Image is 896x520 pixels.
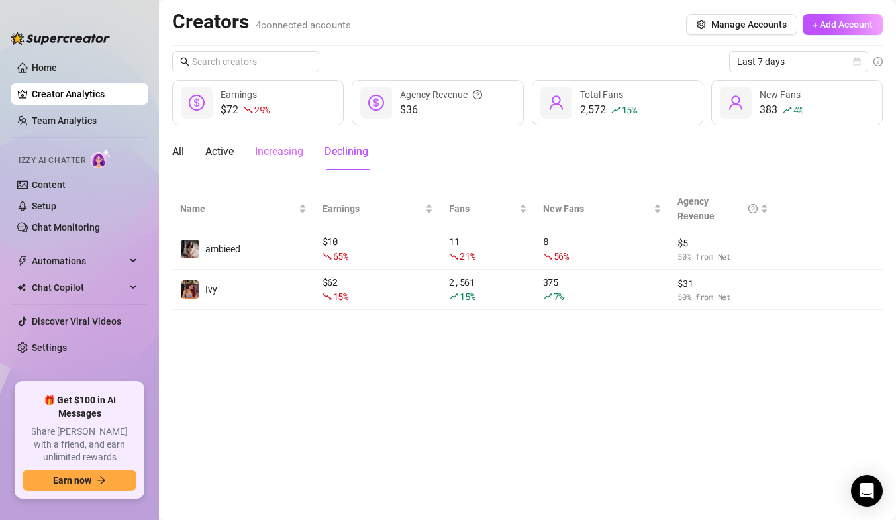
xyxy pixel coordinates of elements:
span: 15 % [460,290,475,303]
a: Creator Analytics [32,83,138,105]
button: + Add Account [803,14,883,35]
span: rise [611,105,621,115]
span: fall [543,252,552,261]
div: Increasing [255,144,303,160]
a: Home [32,62,57,73]
div: Active [205,144,234,160]
div: 8 [543,234,662,264]
span: New Fans [760,89,801,100]
div: $72 [221,102,270,118]
button: Manage Accounts [686,14,797,35]
input: Search creators [192,54,301,69]
a: Setup [32,201,56,211]
span: setting [697,20,706,29]
a: Settings [32,342,67,353]
span: rise [543,292,552,301]
span: $ 31 [677,276,768,291]
span: 21 % [460,250,475,262]
span: user [548,95,564,111]
span: 56 % [554,250,569,262]
span: 4 % [793,103,803,116]
span: ambieed [205,244,240,254]
th: New Fans [535,189,670,229]
span: Chat Copilot [32,277,126,298]
span: Izzy AI Chatter [19,154,85,167]
span: search [180,57,189,66]
span: arrow-right [97,476,106,485]
span: user [728,95,744,111]
span: + Add Account [813,19,873,30]
span: Last 7 days [737,52,860,72]
span: Earn now [53,475,91,486]
span: 15 % [622,103,637,116]
a: Chat Monitoring [32,222,100,233]
a: Team Analytics [32,115,97,126]
h2: Creators [172,9,351,34]
span: calendar [853,58,861,66]
div: Open Intercom Messenger [851,475,883,507]
div: 2,561 [449,275,527,304]
span: dollar-circle [189,95,205,111]
a: Content [32,180,66,190]
div: 375 [543,275,662,304]
div: Agency Revenue [677,194,758,223]
span: dollar-circle [368,95,384,111]
img: AI Chatter [91,149,111,168]
img: ambieed [181,240,199,258]
div: $ 62 [323,275,433,304]
div: Declining [324,144,368,160]
span: Earnings [221,89,257,100]
div: $ 10 [323,234,433,264]
div: Agency Revenue [400,87,482,102]
span: fall [323,292,332,301]
span: info-circle [873,57,883,66]
span: question-circle [748,194,758,223]
img: Ivy [181,280,199,299]
div: 2,572 [580,102,637,118]
span: Total Fans [580,89,623,100]
span: question-circle [473,87,482,102]
span: Share [PERSON_NAME] with a friend, and earn unlimited rewards [23,425,136,464]
span: 65 % [333,250,348,262]
a: Discover Viral Videos [32,316,121,327]
span: 15 % [333,290,348,303]
span: Name [180,201,296,216]
th: Name [172,189,315,229]
span: fall [323,252,332,261]
span: Automations [32,250,126,272]
span: 🎁 Get $100 in AI Messages [23,394,136,420]
button: Earn nowarrow-right [23,470,136,491]
span: Fans [449,201,517,216]
span: $ 5 [677,236,768,250]
img: logo-BBDzfeDw.svg [11,32,110,45]
span: fall [244,105,253,115]
th: Fans [441,189,535,229]
span: 4 connected accounts [256,19,351,31]
th: Earnings [315,189,441,229]
span: New Fans [543,201,651,216]
span: rise [783,105,792,115]
div: 383 [760,102,803,118]
span: fall [449,252,458,261]
span: rise [449,292,458,301]
span: 50 % from Net [677,250,768,263]
span: 29 % [254,103,270,116]
span: 7 % [554,290,564,303]
span: Ivy [205,284,217,295]
span: Earnings [323,201,423,216]
div: All [172,144,184,160]
div: 11 [449,234,527,264]
span: 50 % from Net [677,291,768,303]
span: $36 [400,102,482,118]
img: Chat Copilot [17,283,26,292]
span: Manage Accounts [711,19,787,30]
span: thunderbolt [17,256,28,266]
